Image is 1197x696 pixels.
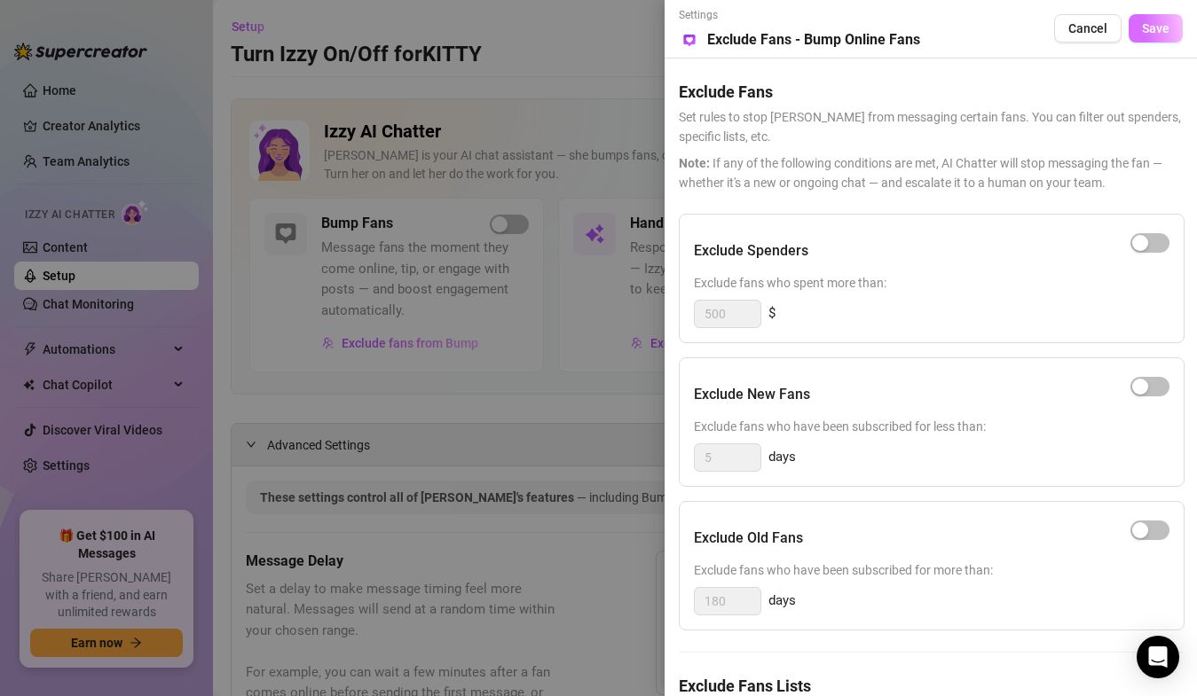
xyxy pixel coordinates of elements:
[768,303,776,325] span: $
[694,384,810,405] h5: Exclude New Fans
[694,240,808,262] h5: Exclude Spenders
[1142,21,1169,35] span: Save
[679,80,1183,104] h5: Exclude Fans
[1068,21,1107,35] span: Cancel
[1129,14,1183,43] button: Save
[679,156,710,170] span: Note:
[694,417,1169,436] span: Exclude fans who have been subscribed for less than:
[679,7,920,24] span: Settings
[707,29,920,51] h5: Exclude Fans - Bump Online Fans
[1137,636,1179,678] div: Open Intercom Messenger
[1054,14,1122,43] button: Cancel
[679,107,1183,146] span: Set rules to stop [PERSON_NAME] from messaging certain fans. You can filter out spenders, specifi...
[694,560,1169,580] span: Exclude fans who have been subscribed for more than:
[694,528,803,549] h5: Exclude Old Fans
[768,447,796,468] span: days
[679,153,1183,192] span: If any of the following conditions are met, AI Chatter will stop messaging the fan — whether it's...
[768,590,796,612] span: days
[694,273,1169,293] span: Exclude fans who spent more than:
